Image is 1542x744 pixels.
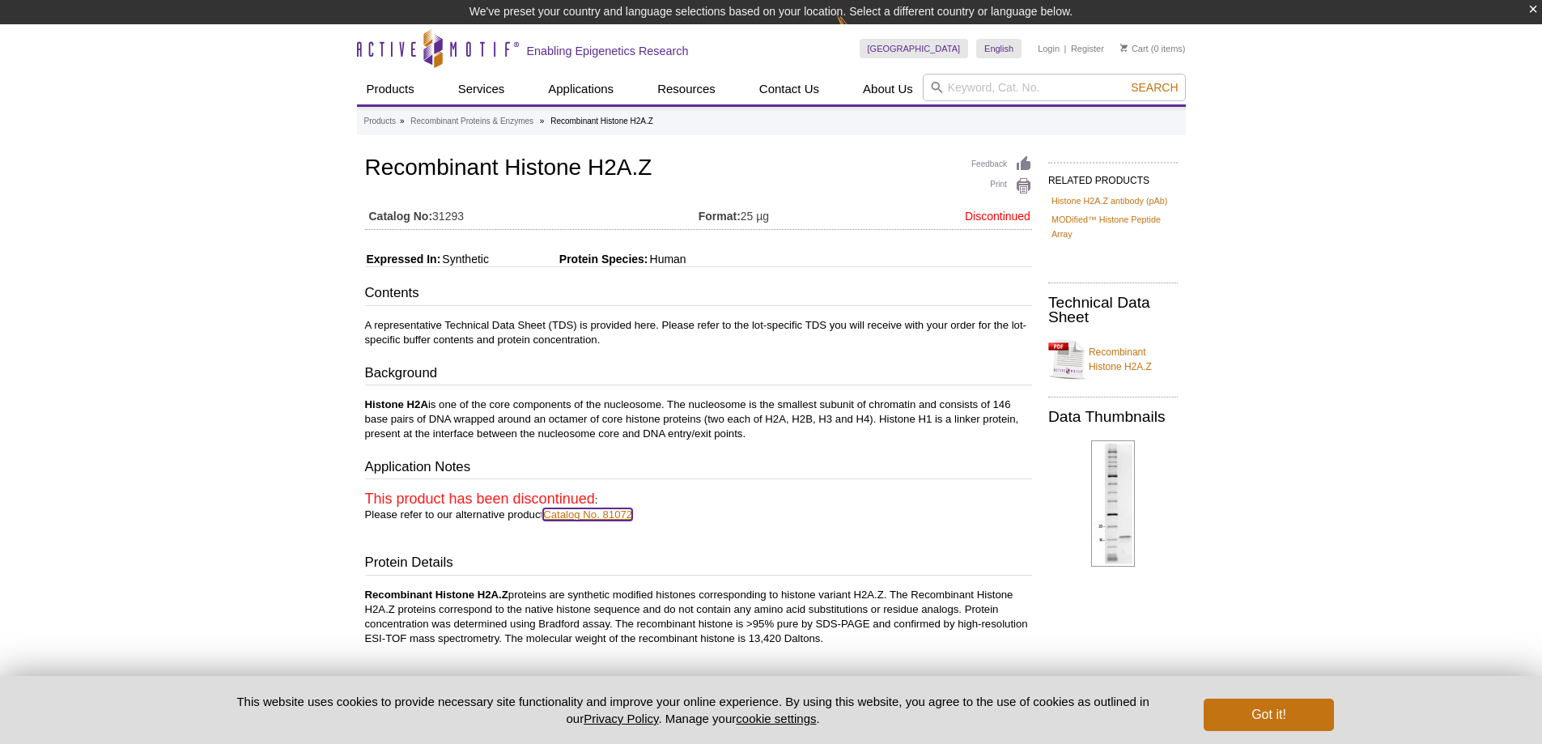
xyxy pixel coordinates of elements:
[976,39,1022,58] a: English
[448,74,515,104] a: Services
[584,712,658,725] a: Privacy Policy
[365,318,1032,347] p: A representative Technical Data Sheet (TDS) is provided here. Please refer to the lot-specific TD...
[1126,80,1183,95] button: Search
[872,199,1032,225] td: Discontinued
[365,553,1032,576] h3: Protein Details
[1048,335,1178,384] a: Recombinant Histone H2A.Z
[365,589,508,601] b: Recombinant Histone H2A.Z
[410,114,533,129] a: Recombinant Proteins & Enzymes
[1120,43,1149,54] a: Cart
[1038,43,1060,54] a: Login
[1091,440,1135,567] img: SDS-PAGE gel analysis of Recombinant Histone H2A.Z protein.
[1051,193,1167,208] a: Histone H2A.Z antibody (pAb)
[736,712,816,725] button: cookie settings
[699,199,872,225] td: 25 µg
[550,117,653,125] li: Recombinant Histone H2A.Z
[648,74,725,104] a: Resources
[369,209,433,223] strong: Catalog No:
[1051,212,1175,241] a: MODified™ Histone Peptide Array
[365,457,1032,480] h3: Application Notes
[527,44,689,58] h2: Enabling Epigenetics Research
[1131,81,1178,94] span: Search
[971,155,1032,173] a: Feedback
[1048,295,1178,325] h2: Technical Data Sheet
[836,12,879,50] img: Change Here
[538,74,623,104] a: Applications
[365,398,1032,441] p: is one of the core components of the nucleosome. The nucleosome is the smallest subunit of chroma...
[543,508,632,521] a: Catalog No. 81072
[699,209,741,223] strong: Format:
[750,74,829,104] a: Contact Us
[853,74,923,104] a: About Us
[540,117,545,125] li: »
[648,253,686,266] span: Human
[1048,162,1178,191] h2: RELATED PRODUCTS
[365,588,1032,646] p: proteins are synthetic modified histones corresponding to histone variant H2A.Z. The Recombinant ...
[860,39,969,58] a: [GEOGRAPHIC_DATA]
[1120,39,1186,58] li: (0 items)
[1120,44,1128,52] img: Your Cart
[400,117,405,125] li: »
[492,253,648,266] span: Protein Species:
[1071,43,1104,54] a: Register
[365,155,1032,183] h1: Recombinant Histone H2A.Z
[1048,410,1178,424] h2: Data Thumbnails
[971,177,1032,195] a: Print
[364,114,396,129] a: Products
[1064,39,1067,58] li: |
[365,491,1032,537] p: : Please refer to our alternative product
[357,74,424,104] a: Products
[365,398,428,410] b: Histone H2A
[365,283,1032,306] h3: Contents
[440,253,489,266] span: Synthetic
[365,363,1032,386] h3: Background
[923,74,1186,101] input: Keyword, Cat. No.
[365,253,441,266] span: Expressed In:
[365,491,595,507] span: This product has been discontinued
[365,199,699,225] td: 31293
[1204,699,1333,731] button: Got it!
[209,693,1178,727] p: This website uses cookies to provide necessary site functionality and improve your online experie...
